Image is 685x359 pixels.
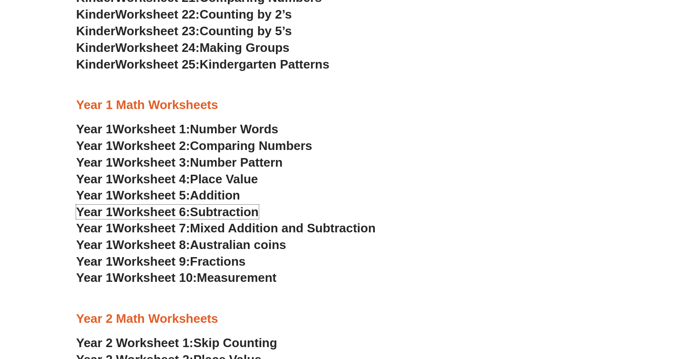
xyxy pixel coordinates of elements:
[76,238,286,252] a: Year 1Worksheet 8:Australian coins
[190,205,258,219] span: Subtraction
[190,221,375,235] span: Mixed Addition and Subtraction
[190,139,312,153] span: Comparing Numbers
[76,139,312,153] a: Year 1Worksheet 2:Comparing Numbers
[199,57,329,71] span: Kindergarten Patterns
[199,7,292,21] span: Counting by 2’s
[194,336,277,350] span: Skip Counting
[113,139,190,153] span: Worksheet 2:
[199,40,289,55] span: Making Groups
[190,188,240,202] span: Addition
[637,313,685,359] iframe: Chat Widget
[76,57,115,71] span: Kinder
[76,97,609,113] h3: Year 1 Math Worksheets
[76,254,245,269] a: Year 1Worksheet 9:Fractions
[113,205,190,219] span: Worksheet 6:
[113,270,197,285] span: Worksheet 10:
[76,122,278,136] a: Year 1Worksheet 1:Number Words
[113,254,190,269] span: Worksheet 9:
[190,155,283,170] span: Number Pattern
[113,238,190,252] span: Worksheet 8:
[113,122,190,136] span: Worksheet 1:
[76,205,259,219] a: Year 1Worksheet 6:Subtraction
[76,311,609,327] h3: Year 2 Math Worksheets
[76,172,258,186] a: Year 1Worksheet 4:Place Value
[76,221,376,235] a: Year 1Worksheet 7:Mixed Addition and Subtraction
[76,336,277,350] a: Year 2 Worksheet 1:Skip Counting
[115,24,199,38] span: Worksheet 23:
[190,172,258,186] span: Place Value
[76,24,115,38] span: Kinder
[76,270,276,285] a: Year 1Worksheet 10:Measurement
[113,155,190,170] span: Worksheet 3:
[76,155,283,170] a: Year 1Worksheet 3:Number Pattern
[190,254,245,269] span: Fractions
[76,188,240,202] a: Year 1Worksheet 5:Addition
[115,40,199,55] span: Worksheet 24:
[197,270,277,285] span: Measurement
[199,24,292,38] span: Counting by 5’s
[113,188,190,202] span: Worksheet 5:
[76,7,115,21] span: Kinder
[76,336,194,350] span: Year 2 Worksheet 1:
[115,7,199,21] span: Worksheet 22:
[190,238,286,252] span: Australian coins
[115,57,199,71] span: Worksheet 25:
[113,172,190,186] span: Worksheet 4:
[113,221,190,235] span: Worksheet 7:
[190,122,278,136] span: Number Words
[76,40,115,55] span: Kinder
